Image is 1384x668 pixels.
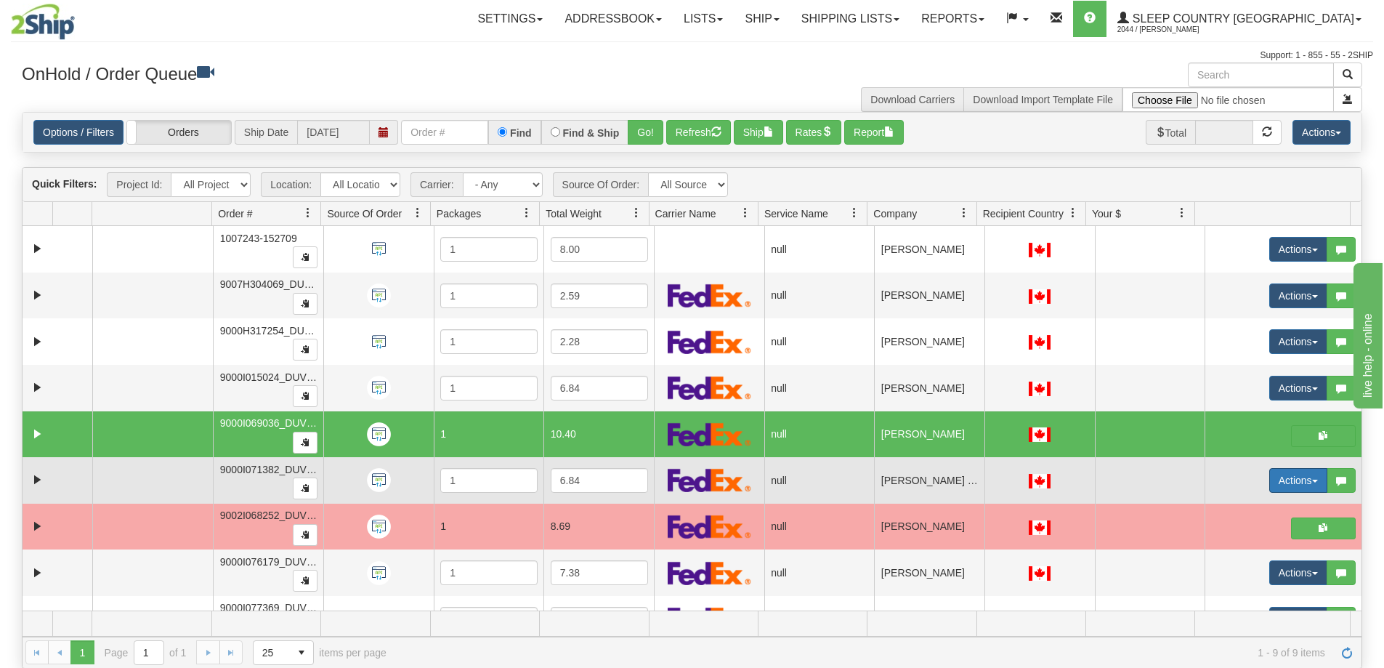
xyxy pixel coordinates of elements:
img: CA [1029,520,1051,535]
td: [PERSON_NAME] [874,318,984,365]
label: Find [510,128,532,138]
button: Copy to clipboard [293,570,317,592]
button: Copy to clipboard [293,293,317,315]
img: CA [1029,427,1051,442]
span: 9000I015024_DUVET [220,371,320,383]
img: FedEx Express® [668,376,751,400]
td: [PERSON_NAME] [874,365,984,411]
label: Find & Ship [563,128,620,138]
button: Actions [1269,468,1327,493]
img: CA [1029,335,1051,350]
span: select [290,641,313,664]
img: API [367,422,391,446]
a: Expand [28,286,46,305]
td: null [764,457,875,504]
button: Copy to clipboard [293,432,317,454]
span: Project Id: [107,172,171,197]
a: Expand [28,564,46,582]
button: Ship [734,120,783,145]
img: API [367,283,391,307]
span: 9000I077369_DUVET [220,602,320,613]
div: live help - online [11,9,134,26]
td: null [764,550,875,596]
img: FedEx Express® [668,283,751,307]
img: CA [1029,243,1051,257]
span: Packages [437,206,481,221]
td: [PERSON_NAME] [874,504,984,550]
img: CA [1029,474,1051,488]
span: 9000I071382_DUVET [220,464,320,475]
td: null [764,411,875,458]
img: API [367,515,391,539]
button: Search [1333,63,1362,87]
span: Total Weight [546,206,602,221]
a: Expand [28,518,46,536]
button: Copy to clipboard [293,339,317,361]
td: [PERSON_NAME] [874,550,984,596]
span: Page sizes drop down [253,640,314,665]
td: [PERSON_NAME] [874,411,984,458]
img: CA [1029,382,1051,396]
span: 1 [440,520,446,532]
span: Sleep Country [GEOGRAPHIC_DATA] [1129,12,1354,25]
a: Carrier Name filter column settings [733,201,758,225]
img: FedEx Express® [668,515,751,539]
td: null [764,226,875,273]
img: CA [1029,289,1051,304]
span: 8.69 [551,520,570,532]
span: 25 [262,645,281,660]
span: 1007243-152709 [220,233,297,244]
img: API [367,607,391,631]
button: Copy to clipboard [293,246,317,268]
a: Expand [28,240,46,258]
td: null [764,504,875,550]
img: FedEx Express® [668,468,751,492]
iframe: chat widget [1351,259,1383,408]
button: Copy to clipboard [293,478,317,499]
a: Order # filter column settings [296,201,320,225]
label: Orders [127,121,231,144]
a: Expand [28,610,46,628]
img: FedEx Express® [668,330,751,354]
span: 9007H304069_DUVET [220,278,324,290]
input: Order # [401,120,488,145]
a: Reports [910,1,995,37]
img: API [367,468,391,492]
td: null [764,365,875,411]
button: Actions [1269,560,1327,585]
a: Expand [28,333,46,351]
button: Actions [1292,120,1351,145]
button: Copy to clipboard [293,385,317,407]
button: Report [844,120,904,145]
a: Refresh [1335,640,1359,664]
td: null [764,273,875,319]
a: Expand [28,425,46,443]
img: FedEx Express® [668,607,751,631]
button: Rates [786,120,842,145]
span: 1 - 9 of 9 items [407,647,1325,659]
span: 9002I068252_DUVET [220,510,320,521]
span: Total [1146,120,1196,145]
a: Recipient Country filter column settings [1061,201,1085,225]
span: Page 1 [70,640,94,664]
span: 2044 / [PERSON_NAME] [1117,23,1226,37]
span: Service Name [764,206,828,221]
td: null [764,318,875,365]
img: API [367,330,391,354]
a: Your $ filter column settings [1170,201,1194,225]
span: Recipient Country [983,206,1064,221]
td: null [764,596,875,643]
span: 9000I076179_DUVET [220,556,320,568]
span: Order # [218,206,252,221]
a: Options / Filters [33,120,124,145]
button: Actions [1269,329,1327,354]
a: Total Weight filter column settings [624,201,649,225]
label: Quick Filters: [32,177,97,191]
button: Shipping Documents [1291,518,1356,539]
a: Expand [28,379,46,397]
a: Source Of Order filter column settings [405,201,430,225]
a: Shipping lists [790,1,910,37]
button: Go! [628,120,663,145]
td: [PERSON_NAME] [874,596,984,643]
img: FedEx Express® [668,561,751,585]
